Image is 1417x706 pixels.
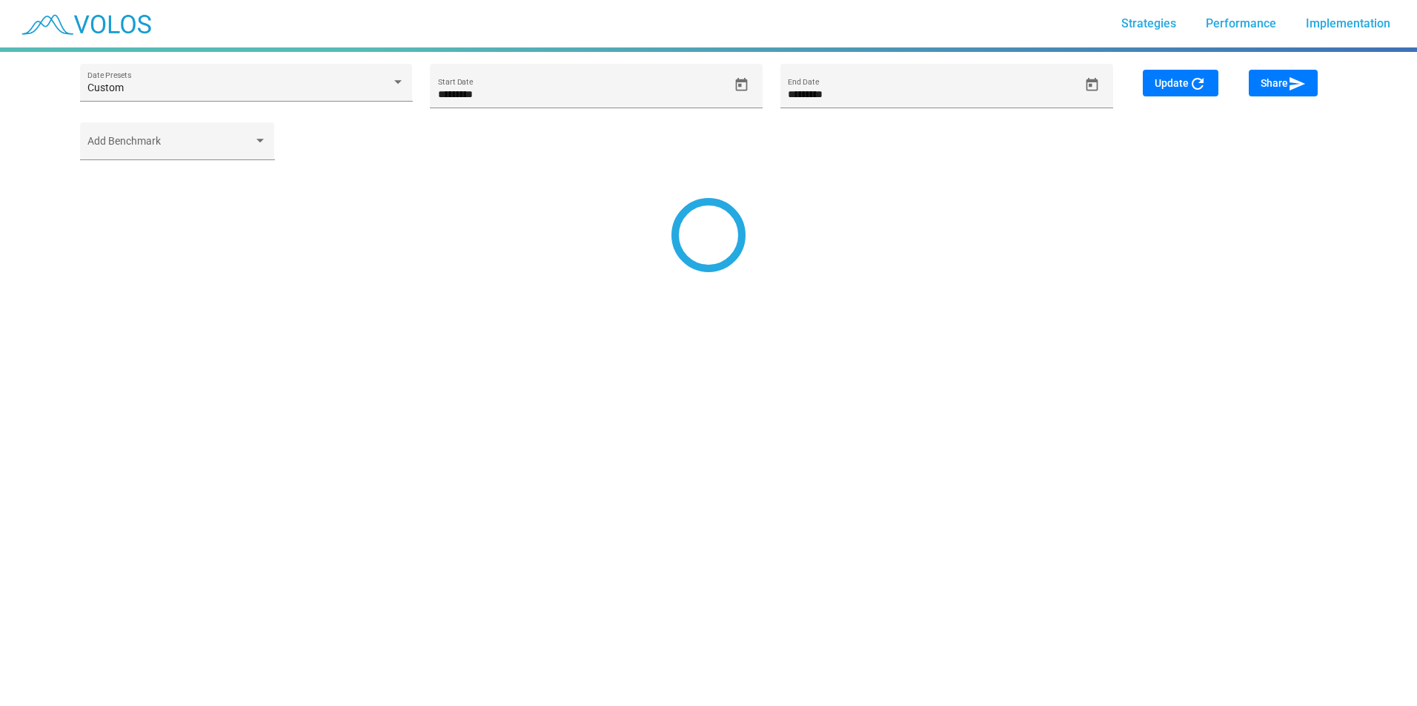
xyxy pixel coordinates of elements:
span: Strategies [1121,16,1176,30]
mat-icon: refresh [1189,75,1207,93]
span: Share [1261,77,1306,89]
span: Performance [1206,16,1276,30]
mat-icon: send [1288,75,1306,93]
img: blue_transparent.png [12,5,159,42]
span: Implementation [1306,16,1390,30]
a: Strategies [1109,10,1188,37]
a: Performance [1194,10,1288,37]
span: Custom [87,82,124,93]
span: Update [1155,77,1207,89]
button: Share [1249,70,1318,96]
button: Open calendar [729,72,754,98]
button: Update [1143,70,1218,96]
button: Open calendar [1079,72,1105,98]
a: Implementation [1294,10,1402,37]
